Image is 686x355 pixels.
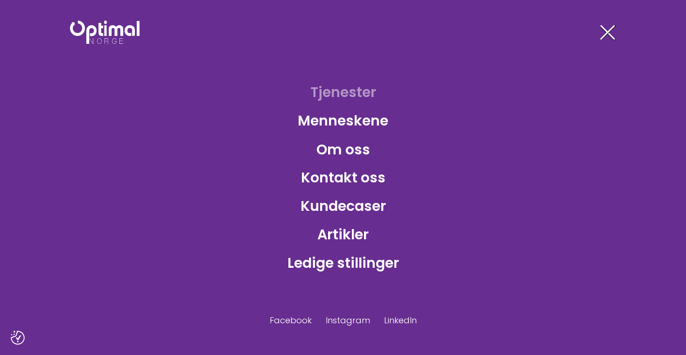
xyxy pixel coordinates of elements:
[11,331,25,345] button: Samtykkepreferanser
[326,314,370,327] a: Instagram
[293,191,393,222] a: Kundecaser
[270,314,312,327] a: Facebook
[290,106,396,136] a: Menneskene
[11,331,25,345] img: Revisit consent button
[294,163,393,193] a: Kontakt oss
[70,21,140,44] img: Optimal Norge
[309,134,378,165] a: Om oss
[384,314,417,327] a: LinkedIn
[280,248,406,278] a: Ledige stillinger
[303,77,384,108] a: Tjenester
[310,220,376,250] a: Artikler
